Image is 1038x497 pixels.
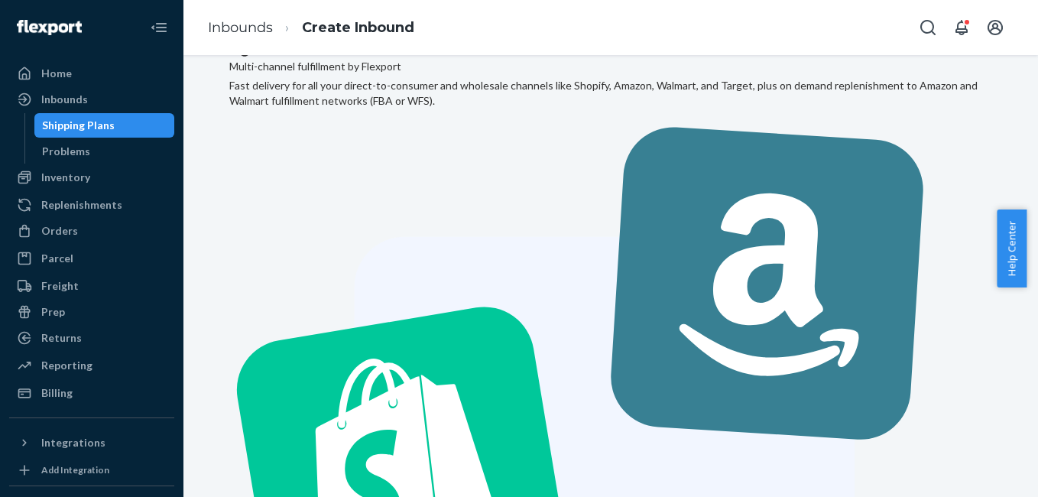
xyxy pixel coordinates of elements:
a: Orders [9,219,174,243]
div: Shipping Plans [42,118,115,133]
a: Inbounds [208,19,273,36]
div: Billing [41,385,73,401]
a: Problems [34,139,175,164]
a: Shipping Plans [34,113,175,138]
a: Replenishments [9,193,174,217]
div: Home [41,66,72,81]
div: Inventory [41,170,90,185]
label: Multi-channel fulfillment by Flexport [229,59,401,74]
button: Open account menu [980,12,1010,43]
a: Create Inbound [302,19,414,36]
a: Inventory [9,165,174,190]
a: Freight [9,274,174,298]
div: Reporting [41,358,92,373]
a: Reporting [9,353,174,378]
a: Returns [9,326,174,350]
button: Open Search Box [913,12,943,43]
button: Help Center [997,210,1027,287]
a: Billing [9,381,174,405]
button: Integrations [9,430,174,455]
div: Integrations [41,435,105,450]
div: Parcel [41,251,73,266]
div: Replenishments [41,197,122,213]
div: Inbounds [41,92,88,107]
button: Open notifications [946,12,977,43]
a: Inbounds [9,87,174,112]
div: Freight [41,278,79,294]
div: Orders [41,223,78,239]
a: Prep [9,300,174,324]
div: Returns [41,330,82,346]
ol: breadcrumbs [196,5,427,50]
div: Fast delivery for all your direct-to-consumer and wholesale channels like Shopify, Amazon, Walmar... [229,78,992,109]
img: Flexport logo [17,20,82,35]
a: Parcel [9,246,174,271]
div: Problems [42,144,90,159]
a: Add Integration [9,461,174,479]
div: Prep [41,304,65,320]
button: Close Navigation [144,12,174,43]
div: Add Integration [41,463,109,476]
a: Home [9,61,174,86]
